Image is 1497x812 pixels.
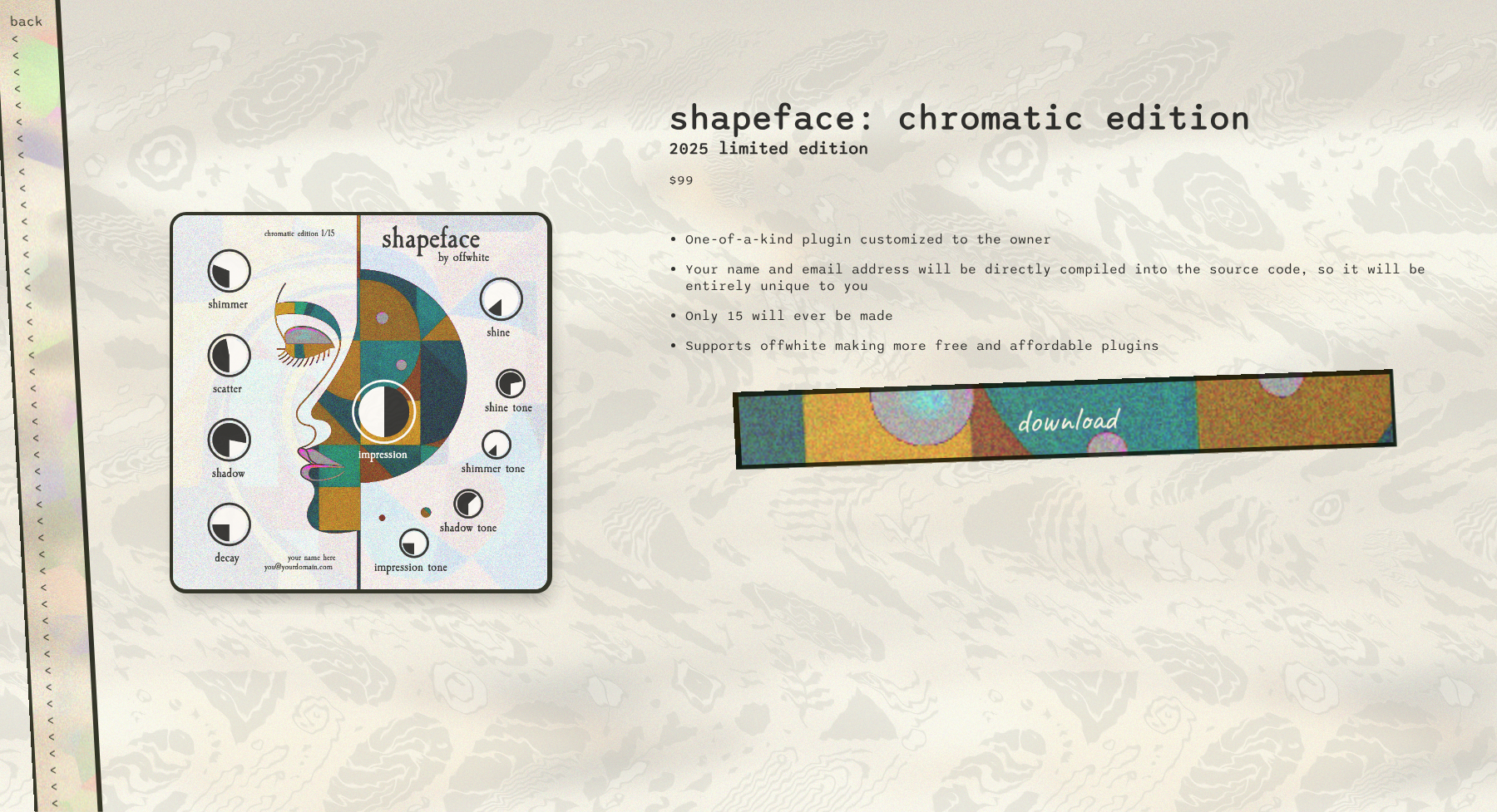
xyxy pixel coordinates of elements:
[685,337,1477,354] li: Supports offwhite making more free and affordable plugins
[23,279,57,296] div: <
[45,695,79,711] div: <
[10,30,44,47] div: <
[11,47,45,63] div: <
[732,370,1396,470] a: download
[49,778,83,795] div: <
[27,346,61,362] div: <
[28,379,62,396] div: <
[685,231,1477,248] li: One-of-a-kind plugin customized to the owner
[685,308,1477,324] li: Only 15 will ever be made
[32,445,66,462] div: <
[37,529,71,545] div: <
[33,462,67,479] div: <
[21,229,55,246] div: <
[17,146,51,163] div: <
[20,213,54,229] div: <
[12,63,46,80] div: <
[40,595,74,612] div: <
[35,495,69,512] div: <
[22,246,56,263] div: <
[26,329,60,346] div: <
[669,139,1251,159] h3: 2025 limited edition
[25,312,59,329] div: <
[27,362,62,379] div: <
[29,396,63,412] div: <
[685,261,1477,294] li: Your name and email address will be directly compiled into the source code, so it will be entirel...
[17,163,52,180] div: <
[37,545,72,562] div: <
[24,296,58,312] div: <
[44,678,78,695] div: <
[41,612,75,628] div: <
[12,80,47,96] div: <
[36,512,70,529] div: <
[42,645,77,662] div: <
[42,628,76,645] div: <
[34,479,68,495] div: <
[48,761,82,778] div: <
[19,196,53,213] div: <
[669,172,1251,189] p: $99
[51,795,85,811] div: <
[31,429,65,445] div: <
[39,578,73,595] div: <
[43,662,77,678] div: <
[47,745,82,761] div: <
[47,728,81,745] div: <
[18,180,52,196] div: <
[30,412,64,429] div: <
[16,130,50,146] div: <
[46,711,80,728] div: <
[669,41,1251,139] h2: shapeface: chromatic edition
[9,13,43,30] div: back
[38,562,72,578] div: <
[170,212,552,593] img: collectors
[15,113,49,130] div: <
[22,263,57,279] div: <
[13,96,47,113] div: <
